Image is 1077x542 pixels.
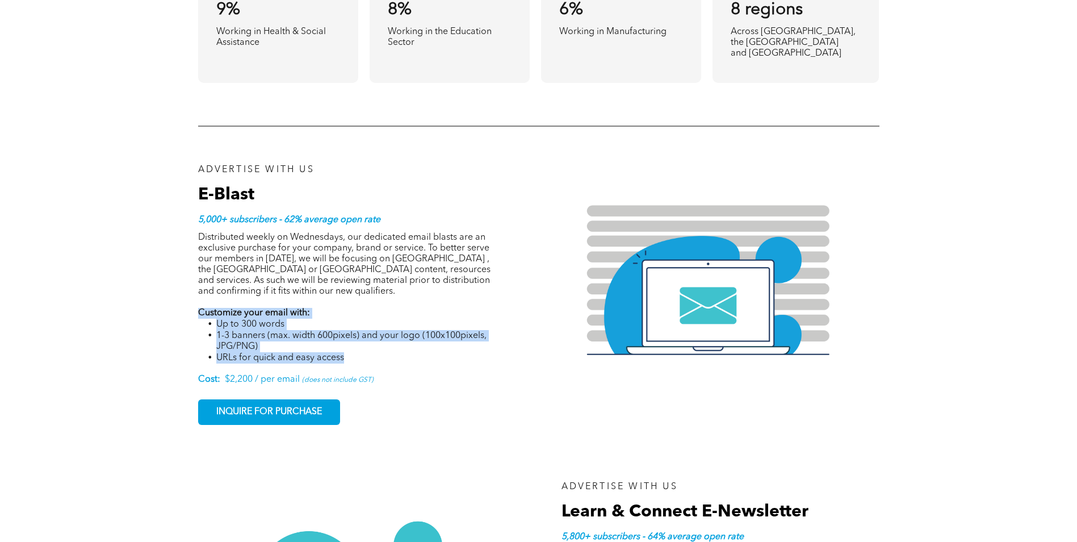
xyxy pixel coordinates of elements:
strong: Customize your email with: [198,308,310,318]
strong: 8% [388,1,412,18]
strong: 5,000+ subscribers - 62% average open rate [198,215,380,224]
span: Across [GEOGRAPHIC_DATA], the [GEOGRAPHIC_DATA] and [GEOGRAPHIC_DATA] [731,27,856,58]
span: Learn & Connect E-Newsletter [561,503,808,520]
span: $2,200 / per email [225,375,300,384]
span: Working in Manufacturing [559,27,667,36]
span: URLs for quick and easy access [216,353,344,362]
strong: 5,800+ subscribers - 64% average open rate [561,532,744,541]
span: ADVERTISE WITH US [198,165,315,174]
strong: 6% [559,1,583,18]
strong: 9% [216,1,240,18]
strong: Cost: [198,375,220,384]
span: Working in the Education Sector [388,27,492,47]
a: INQUIRE FOR PURCHASE [198,399,340,425]
span: Distributed weekly on Wednesdays, our dedicated email blasts are an exclusive purchase for your c... [198,233,491,296]
strong: 8 regions [731,1,803,18]
span: ADVERTISE WITH US [561,482,678,491]
span: 1-3 banners (max. width 600pixels) and your logo (100x100pixels, JPG/PNG) [216,331,487,351]
span: INQUIRE FOR PURCHASE [212,401,326,423]
span: E-Blast [198,186,254,203]
span: Up to 300 words [216,320,284,329]
span: Working in Health & Social Assistance [216,27,326,47]
span: (does not include GST) [302,377,374,383]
